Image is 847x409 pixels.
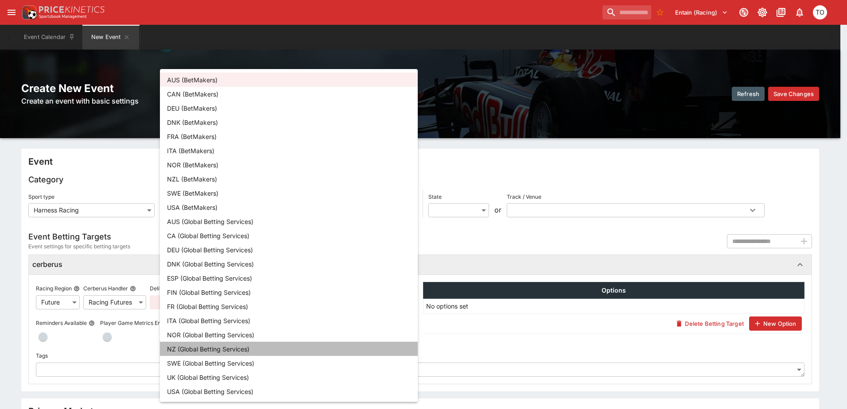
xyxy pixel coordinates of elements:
li: NOR (Global Betting Services) [160,328,418,342]
li: NZL (BetMakers) [160,172,418,186]
li: USA (BetMakers) [160,200,418,214]
li: DNK (Global Betting Services) [160,257,418,271]
li: ITA (Global Betting Services) [160,313,418,328]
li: AUS (BetMakers) [160,73,418,87]
li: DEU (BetMakers) [160,101,418,115]
li: FR (Global Betting Services) [160,299,418,313]
li: CAN (BetMakers) [160,87,418,101]
li: FRA (BetMakers) [160,129,418,143]
li: CA (Global Betting Services) [160,228,418,243]
li: DEU (Global Betting Services) [160,243,418,257]
li: AUS (Global Betting Services) [160,214,418,228]
li: SWE (Global Betting Services) [160,356,418,370]
li: UK (Global Betting Services) [160,370,418,384]
li: NOR (BetMakers) [160,158,418,172]
li: NZ (Global Betting Services) [160,342,418,356]
li: SWE (BetMakers) [160,186,418,200]
li: ESP (Global Betting Services) [160,271,418,285]
li: USA (Global Betting Services) [160,384,418,398]
li: FIN (Global Betting Services) [160,285,418,299]
li: ITA (BetMakers) [160,143,418,158]
li: DNK (BetMakers) [160,115,418,129]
